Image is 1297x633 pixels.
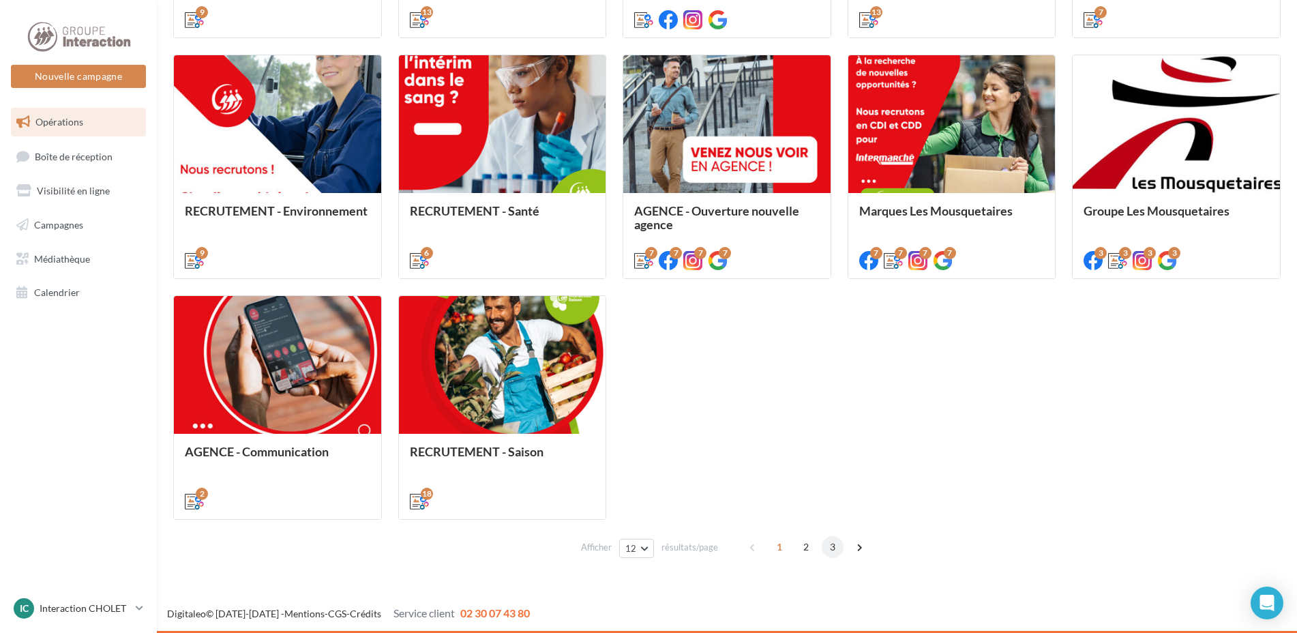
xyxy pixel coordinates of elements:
[410,203,539,218] span: RECRUTEMENT - Santé
[769,536,790,558] span: 1
[670,247,682,259] div: 7
[421,6,433,18] div: 13
[870,247,882,259] div: 7
[795,536,817,558] span: 2
[625,543,637,554] span: 12
[393,606,455,619] span: Service client
[619,539,654,558] button: 12
[919,247,931,259] div: 7
[1168,247,1180,259] div: 3
[8,142,149,171] a: Boîte de réception
[694,247,706,259] div: 7
[581,541,612,554] span: Afficher
[35,150,113,162] span: Boîte de réception
[185,203,368,218] span: RECRUTEMENT - Environnement
[350,608,381,619] a: Crédits
[8,245,149,274] a: Médiathèque
[37,185,110,196] span: Visibilité en ligne
[410,444,543,459] span: RECRUTEMENT - Saison
[1251,587,1283,619] div: Open Intercom Messenger
[1084,203,1229,218] span: Groupe Les Mousquetaires
[11,65,146,88] button: Nouvelle campagne
[284,608,325,619] a: Mentions
[421,247,433,259] div: 6
[661,541,718,554] span: résultats/page
[8,278,149,307] a: Calendrier
[20,602,29,615] span: IC
[185,444,329,459] span: AGENCE - Communication
[167,608,206,619] a: Digitaleo
[328,608,346,619] a: CGS
[1119,247,1131,259] div: 3
[645,247,657,259] div: 7
[870,6,882,18] div: 13
[34,252,90,264] span: Médiathèque
[34,286,80,298] span: Calendrier
[421,488,433,500] div: 18
[944,247,956,259] div: 7
[40,602,130,615] p: Interaction CHOLET
[34,219,83,231] span: Campagnes
[822,536,844,558] span: 3
[8,108,149,136] a: Opérations
[11,595,146,621] a: IC Interaction CHOLET
[460,606,530,619] span: 02 30 07 43 80
[719,247,731,259] div: 7
[1094,247,1107,259] div: 3
[8,211,149,239] a: Campagnes
[35,116,83,128] span: Opérations
[196,247,208,259] div: 9
[196,6,208,18] div: 9
[859,203,1013,218] span: Marques Les Mousquetaires
[1144,247,1156,259] div: 3
[1094,6,1107,18] div: 7
[196,488,208,500] div: 2
[895,247,907,259] div: 7
[167,608,530,619] span: © [DATE]-[DATE] - - -
[8,177,149,205] a: Visibilité en ligne
[634,203,799,232] span: AGENCE - Ouverture nouvelle agence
